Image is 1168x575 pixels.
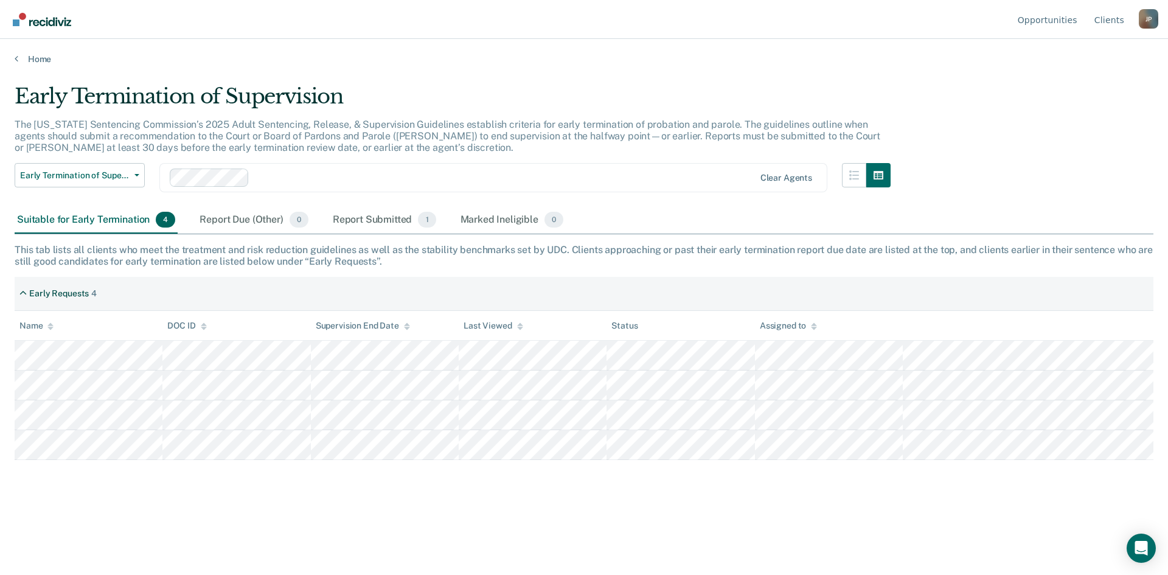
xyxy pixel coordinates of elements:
div: Supervision End Date [316,321,410,331]
img: Recidiviz [13,13,71,26]
div: DOC ID [167,321,206,331]
div: Suitable for Early Termination4 [15,207,178,234]
div: Early Requests4 [15,284,102,304]
div: Marked Ineligible0 [458,207,566,234]
div: Report Due (Other)0 [197,207,310,234]
div: DOC ID copied! [1032,537,1099,548]
span: 0 [290,212,308,228]
a: Home [15,54,1153,64]
span: 1 [418,212,436,228]
span: Early Termination of Supervision [20,170,130,181]
button: Profile dropdown button [1139,9,1158,29]
button: Early Termination of Supervision [15,163,145,187]
div: Early Termination of Supervision [15,84,891,119]
div: Status [611,321,638,331]
div: Open Intercom Messenger [1127,534,1156,563]
span: 4 [156,212,175,228]
div: Clear agents [760,173,812,183]
div: Early Requests [29,288,89,299]
span: 0 [544,212,563,228]
div: 4 [91,288,97,299]
div: J P [1139,9,1158,29]
p: The [US_STATE] Sentencing Commission’s 2025 Adult Sentencing, Release, & Supervision Guidelines e... [15,119,880,153]
div: Name [19,321,54,331]
div: Last Viewed [464,321,523,331]
div: Assigned to [760,321,817,331]
div: This tab lists all clients who meet the treatment and risk reduction guidelines as well as the st... [15,244,1153,267]
div: Report Submitted1 [330,207,439,234]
